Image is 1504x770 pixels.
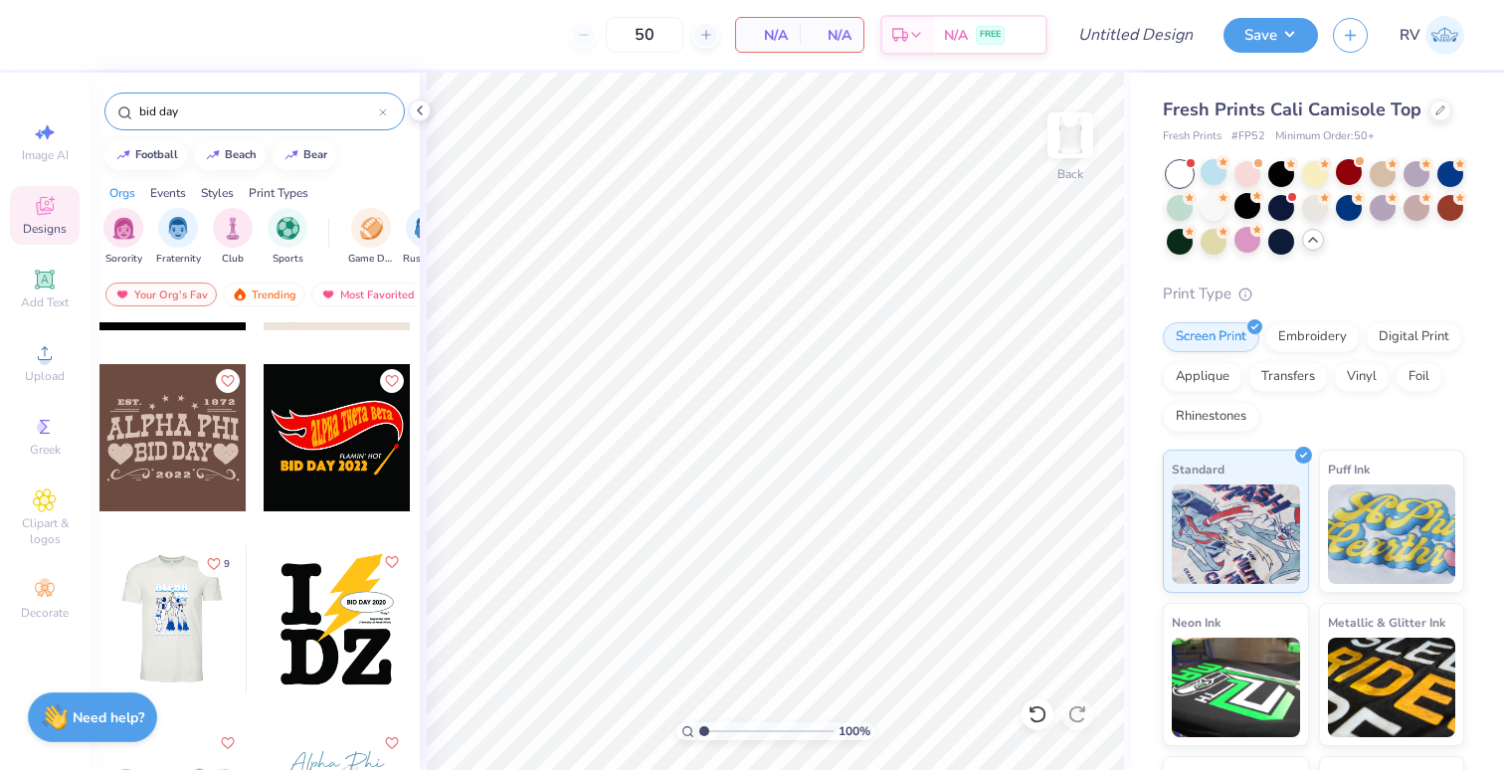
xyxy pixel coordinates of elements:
[320,288,336,301] img: most_fav.gif
[348,208,394,267] div: filter for Game Day
[22,147,69,163] span: Image AI
[10,515,80,547] span: Clipart & logos
[201,184,234,202] div: Styles
[1172,484,1300,584] img: Standard
[403,252,449,267] span: Rush & Bid
[1328,484,1456,584] img: Puff Ink
[73,708,144,727] strong: Need help?
[167,217,189,240] img: Fraternity Image
[222,217,244,240] img: Club Image
[1172,638,1300,737] img: Neon Ink
[1163,97,1421,121] span: Fresh Prints Cali Camisole Top
[1057,165,1083,183] div: Back
[1163,128,1222,145] span: Fresh Prints
[403,208,449,267] button: filter button
[1163,283,1464,305] div: Print Type
[115,149,131,161] img: trend_line.gif
[249,184,308,202] div: Print Types
[980,28,1001,42] span: FREE
[194,140,266,170] button: beach
[112,217,135,240] img: Sorority Image
[944,25,968,46] span: N/A
[283,149,299,161] img: trend_line.gif
[1400,24,1420,47] span: RV
[1231,128,1265,145] span: # FP52
[25,368,65,384] span: Upload
[748,25,788,46] span: N/A
[114,288,130,301] img: most_fav.gif
[23,221,67,237] span: Designs
[311,283,424,306] div: Most Favorited
[103,208,143,267] button: filter button
[135,149,178,160] div: football
[222,252,244,267] span: Club
[225,149,257,160] div: beach
[223,283,305,306] div: Trending
[1050,115,1090,155] img: Back
[380,369,404,393] button: Like
[812,25,851,46] span: N/A
[1163,362,1242,392] div: Applique
[150,184,186,202] div: Events
[303,149,327,160] div: bear
[232,288,248,301] img: trending.gif
[205,149,221,161] img: trend_line.gif
[137,101,379,121] input: Try "Alpha"
[156,208,201,267] button: filter button
[606,17,683,53] input: – –
[216,369,240,393] button: Like
[1275,128,1375,145] span: Minimum Order: 50 +
[277,217,299,240] img: Sports Image
[1425,16,1464,55] img: Rachel Vorst
[1062,15,1209,55] input: Untitled Design
[403,208,449,267] div: filter for Rush & Bid
[380,550,404,574] button: Like
[1328,459,1370,480] span: Puff Ink
[213,208,253,267] div: filter for Club
[273,140,336,170] button: bear
[21,605,69,621] span: Decorate
[156,208,201,267] div: filter for Fraternity
[1396,362,1442,392] div: Foil
[348,252,394,267] span: Game Day
[105,283,217,306] div: Your Org's Fav
[1265,322,1360,352] div: Embroidery
[1223,18,1318,53] button: Save
[21,294,69,310] span: Add Text
[156,252,201,267] span: Fraternity
[268,208,307,267] button: filter button
[1328,612,1445,633] span: Metallic & Glitter Ink
[105,252,142,267] span: Sorority
[30,442,61,458] span: Greek
[104,140,187,170] button: football
[268,208,307,267] div: filter for Sports
[360,217,383,240] img: Game Day Image
[109,184,135,202] div: Orgs
[415,217,438,240] img: Rush & Bid Image
[1400,16,1464,55] a: RV
[216,731,240,755] button: Like
[273,252,303,267] span: Sports
[1334,362,1390,392] div: Vinyl
[380,731,404,755] button: Like
[198,550,239,577] button: Like
[103,208,143,267] div: filter for Sorority
[348,208,394,267] button: filter button
[1163,402,1259,432] div: Rhinestones
[224,559,230,569] span: 9
[1163,322,1259,352] div: Screen Print
[1328,638,1456,737] img: Metallic & Glitter Ink
[1172,612,1221,633] span: Neon Ink
[213,208,253,267] button: filter button
[1172,459,1224,480] span: Standard
[1248,362,1328,392] div: Transfers
[1366,322,1462,352] div: Digital Print
[839,722,870,740] span: 100 %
